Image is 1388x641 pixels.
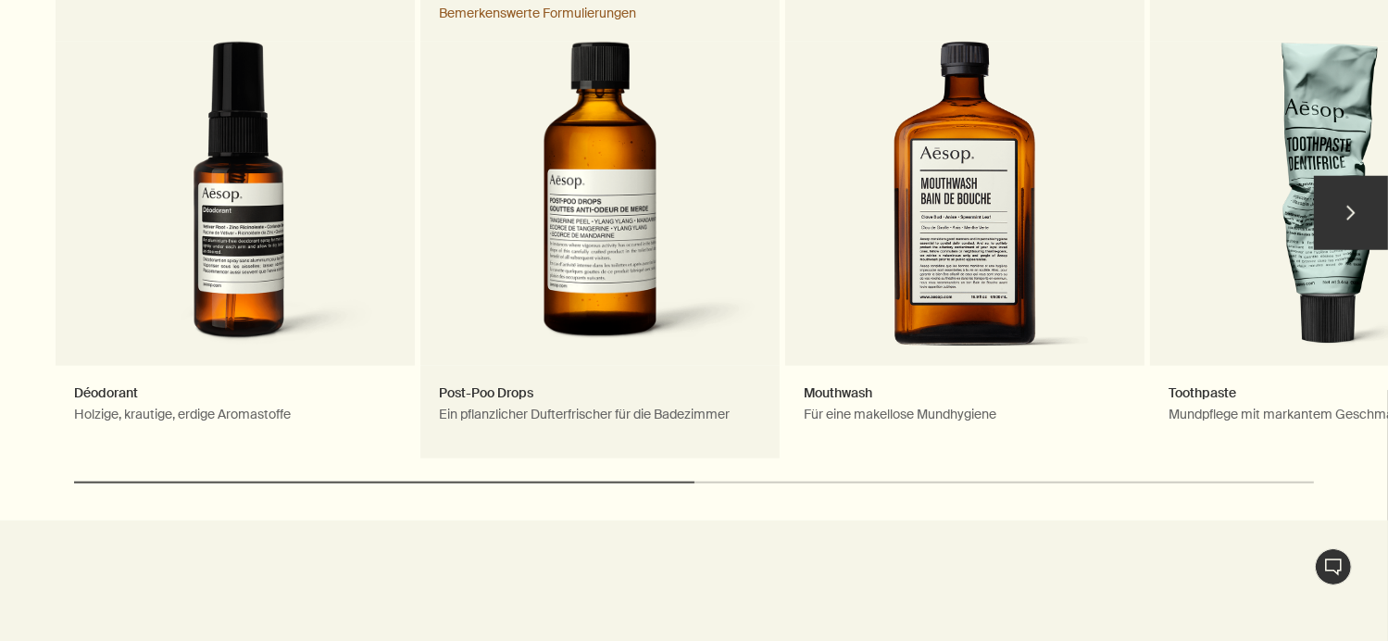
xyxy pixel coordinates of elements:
[1314,176,1388,250] button: next slide
[1315,548,1352,585] button: Live-Support Chat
